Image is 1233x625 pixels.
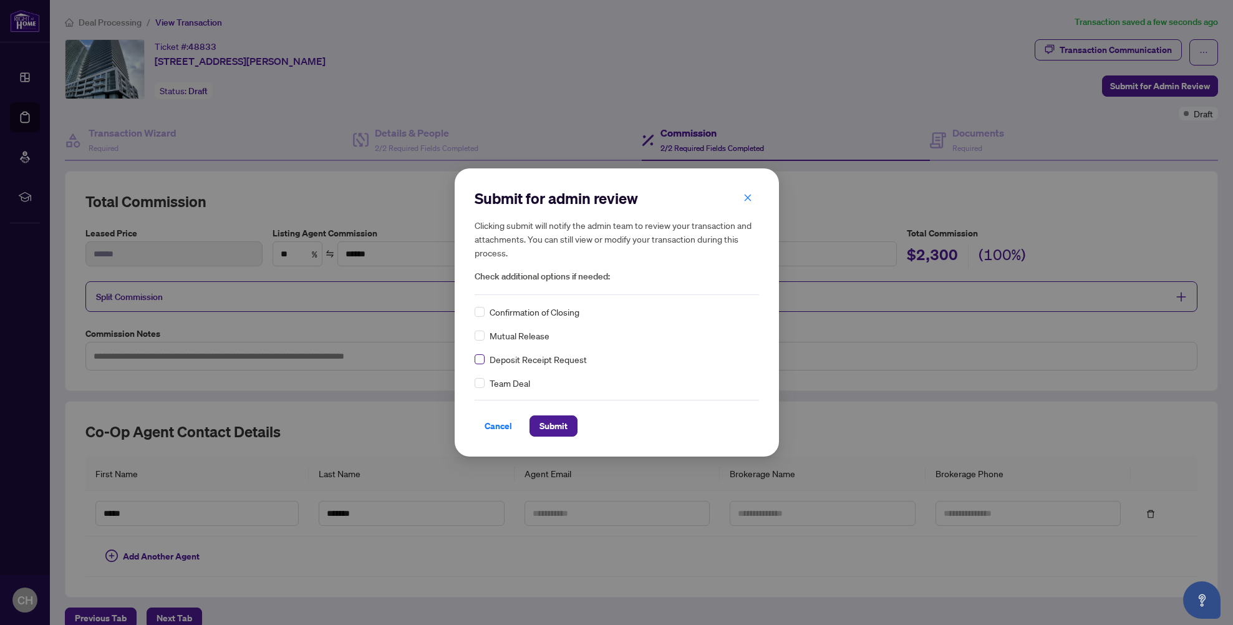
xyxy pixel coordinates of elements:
button: Open asap [1183,581,1221,619]
span: Deposit Receipt Request [490,352,587,366]
span: Confirmation of Closing [490,305,579,319]
span: Cancel [485,416,512,436]
span: Check additional options if needed: [475,269,759,284]
span: Team Deal [490,376,530,390]
button: Cancel [475,415,522,437]
h2: Submit for admin review [475,188,759,208]
span: Submit [539,416,568,436]
button: Submit [529,415,578,437]
span: close [743,193,752,202]
h5: Clicking submit will notify the admin team to review your transaction and attachments. You can st... [475,218,759,259]
span: Mutual Release [490,329,549,342]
